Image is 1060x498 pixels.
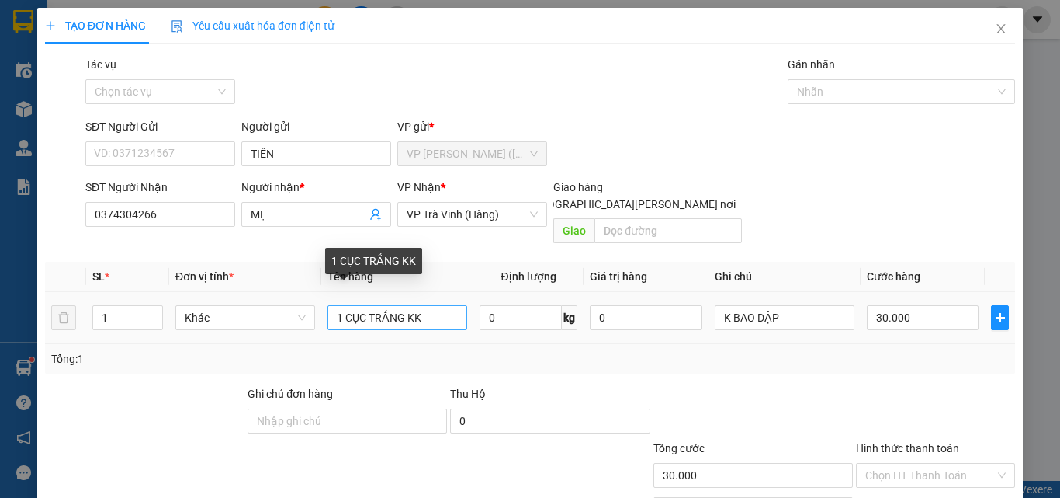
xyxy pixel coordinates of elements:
[327,305,467,330] input: VD: Bàn, Ghế
[92,270,105,283] span: SL
[248,388,333,400] label: Ghi chú đơn hàng
[85,118,235,135] div: SĐT Người Gửi
[995,23,1007,35] span: close
[52,9,180,23] strong: BIÊN NHẬN GỬI HÀNG
[653,442,705,454] span: Tổng cước
[407,142,538,165] span: VP Trần Phú (Hàng)
[241,179,391,196] div: Người nhận
[51,305,76,330] button: delete
[590,270,647,283] span: Giá trị hàng
[175,270,234,283] span: Đơn vị tính
[83,99,109,113] span: KIỀU
[397,181,441,193] span: VP Nhận
[45,20,56,31] span: plus
[553,218,594,243] span: Giao
[553,181,603,193] span: Giao hàng
[241,118,391,135] div: Người gửi
[590,305,701,330] input: 0
[85,58,116,71] label: Tác vụ
[171,20,183,33] img: icon
[867,270,920,283] span: Cước hàng
[185,306,306,329] span: Khác
[51,350,410,367] div: Tổng: 1
[6,99,109,113] span: 0977801874 -
[6,60,100,75] span: [PERSON_NAME]
[45,19,146,32] span: TẠO ĐƠN HÀNG
[6,116,145,131] span: GIAO:
[6,30,227,75] p: GỬI:
[708,262,861,292] th: Ghi chú
[6,82,227,96] p: NHẬN:
[715,305,854,330] input: Ghi Chú
[501,270,556,283] span: Định lượng
[594,218,742,243] input: Dọc đường
[788,58,835,71] label: Gán nhãn
[248,409,447,434] input: Ghi chú đơn hàng
[407,203,538,226] span: VP Trà Vinh (Hàng)
[40,116,145,131] span: K BAO RÁCH ƯỚT
[979,8,1023,51] button: Close
[992,312,1008,324] span: plus
[85,179,235,196] div: SĐT Người Nhận
[450,388,486,400] span: Thu Hộ
[856,442,959,454] label: Hình thức thanh toán
[369,208,382,221] span: user-add
[6,30,144,75] span: VP [PERSON_NAME] ([GEOGRAPHIC_DATA]) -
[43,82,123,96] span: VP Cầu Ngang
[562,305,577,330] span: kg
[171,19,334,32] span: Yêu cầu xuất hóa đơn điện tử
[991,305,1009,330] button: plus
[524,196,742,213] span: [GEOGRAPHIC_DATA][PERSON_NAME] nơi
[325,248,422,274] div: 1 CỤC TRẮNG KK
[397,118,547,135] div: VP gửi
